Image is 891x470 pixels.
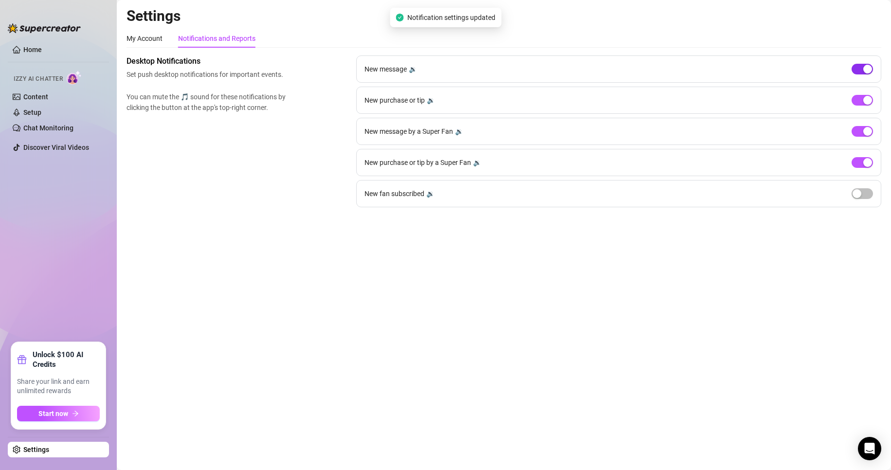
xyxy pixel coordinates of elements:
[407,12,495,23] span: Notification settings updated
[23,124,73,132] a: Chat Monitoring
[364,126,453,137] span: New message by a Super Fan
[364,95,425,106] span: New purchase or tip
[127,69,290,80] span: Set push desktop notifications for important events.
[364,188,424,199] span: New fan subscribed
[17,406,100,421] button: Start nowarrow-right
[427,95,435,106] div: 🔉
[23,144,89,151] a: Discover Viral Videos
[23,46,42,54] a: Home
[364,64,407,74] span: New message
[14,74,63,84] span: Izzy AI Chatter
[127,33,163,44] div: My Account
[17,355,27,364] span: gift
[396,14,403,21] span: check-circle
[178,33,255,44] div: Notifications and Reports
[473,157,481,168] div: 🔉
[127,7,881,25] h2: Settings
[23,108,41,116] a: Setup
[72,410,79,417] span: arrow-right
[127,55,290,67] span: Desktop Notifications
[23,446,49,453] a: Settings
[67,71,82,85] img: AI Chatter
[8,23,81,33] img: logo-BBDzfeDw.svg
[33,350,100,369] strong: Unlock $100 AI Credits
[858,437,881,460] div: Open Intercom Messenger
[426,188,435,199] div: 🔉
[127,91,290,113] span: You can mute the 🎵 sound for these notifications by clicking the button at the app's top-right co...
[364,157,471,168] span: New purchase or tip by a Super Fan
[23,93,48,101] a: Content
[17,377,100,396] span: Share your link and earn unlimited rewards
[409,64,417,74] div: 🔉
[455,126,463,137] div: 🔉
[38,410,68,417] span: Start now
